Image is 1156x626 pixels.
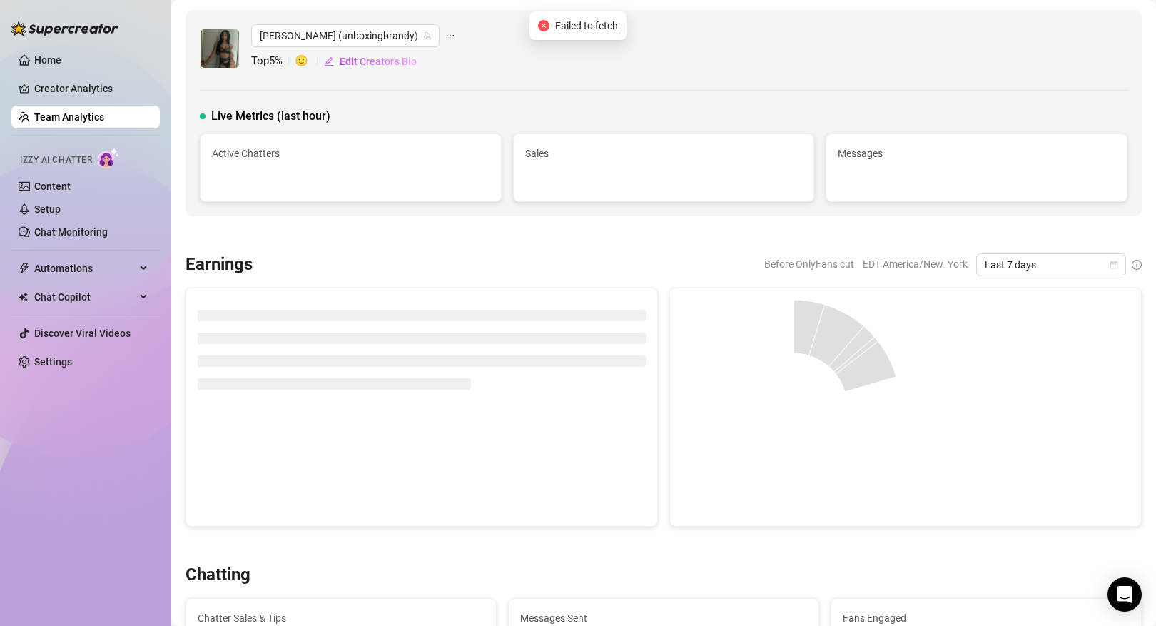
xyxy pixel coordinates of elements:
img: logo-BBDzfeDw.svg [11,21,118,36]
span: Failed to fetch [555,18,618,34]
span: Before OnlyFans cut [764,253,854,275]
span: Izzy AI Chatter [20,153,92,167]
span: calendar [1110,261,1118,269]
span: 🙂 [295,53,323,70]
img: AI Chatter [98,148,120,168]
img: Chat Copilot [19,292,28,302]
img: Brandy [201,29,239,68]
span: Brandy (unboxingbrandy) [260,25,431,46]
span: thunderbolt [19,263,30,274]
div: Open Intercom Messenger [1107,577,1142,612]
a: Content [34,181,71,192]
button: Edit Creator's Bio [323,50,417,73]
span: Top 5 % [251,53,295,70]
span: Messages Sent [520,610,807,626]
a: Home [34,54,61,66]
span: info-circle [1132,260,1142,270]
h3: Chatting [186,564,250,587]
a: Setup [34,203,61,215]
span: edit [324,56,334,66]
span: Active Chatters [212,146,490,161]
span: Live Metrics (last hour) [211,108,330,125]
a: Chat Monitoring [34,226,108,238]
span: Sales [525,146,803,161]
h3: Earnings [186,253,253,276]
span: Automations [34,257,136,280]
span: ellipsis [445,24,455,47]
span: Messages [838,146,1115,161]
span: close-circle [538,20,549,31]
span: Last 7 days [985,254,1117,276]
span: Edit Creator's Bio [340,56,417,67]
a: Team Analytics [34,111,104,123]
span: team [423,31,432,40]
a: Settings [34,356,72,368]
span: Chatter Sales & Tips [198,610,485,626]
a: Creator Analytics [34,77,148,100]
span: EDT America/New_York [863,253,968,275]
a: Discover Viral Videos [34,328,131,339]
span: Chat Copilot [34,286,136,308]
span: Fans Engaged [843,610,1130,626]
